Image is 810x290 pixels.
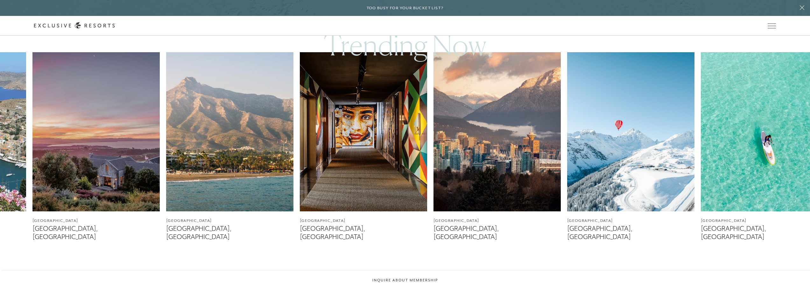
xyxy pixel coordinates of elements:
figcaption: [GEOGRAPHIC_DATA] [32,218,160,224]
a: [GEOGRAPHIC_DATA][GEOGRAPHIC_DATA], [GEOGRAPHIC_DATA] [300,52,427,241]
h6: Too busy for your bucket list? [367,5,444,11]
a: [GEOGRAPHIC_DATA][GEOGRAPHIC_DATA], [GEOGRAPHIC_DATA] [433,52,561,241]
figcaption: [GEOGRAPHIC_DATA], [GEOGRAPHIC_DATA] [166,225,293,241]
a: [GEOGRAPHIC_DATA][GEOGRAPHIC_DATA], [GEOGRAPHIC_DATA] [567,52,694,241]
figcaption: [GEOGRAPHIC_DATA] [567,218,694,224]
figcaption: [GEOGRAPHIC_DATA], [GEOGRAPHIC_DATA] [32,225,160,241]
figcaption: [GEOGRAPHIC_DATA], [GEOGRAPHIC_DATA] [300,225,427,241]
button: Open navigation [768,24,776,28]
figcaption: [GEOGRAPHIC_DATA] [300,218,427,224]
figcaption: [GEOGRAPHIC_DATA] [433,218,561,224]
figcaption: [GEOGRAPHIC_DATA], [GEOGRAPHIC_DATA] [567,225,694,241]
figcaption: [GEOGRAPHIC_DATA] [166,218,293,224]
a: [GEOGRAPHIC_DATA][GEOGRAPHIC_DATA], [GEOGRAPHIC_DATA] [166,52,293,241]
a: [GEOGRAPHIC_DATA][GEOGRAPHIC_DATA], [GEOGRAPHIC_DATA] [32,52,160,241]
iframe: Qualified Messenger [781,261,810,290]
figcaption: [GEOGRAPHIC_DATA], [GEOGRAPHIC_DATA] [433,225,561,241]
